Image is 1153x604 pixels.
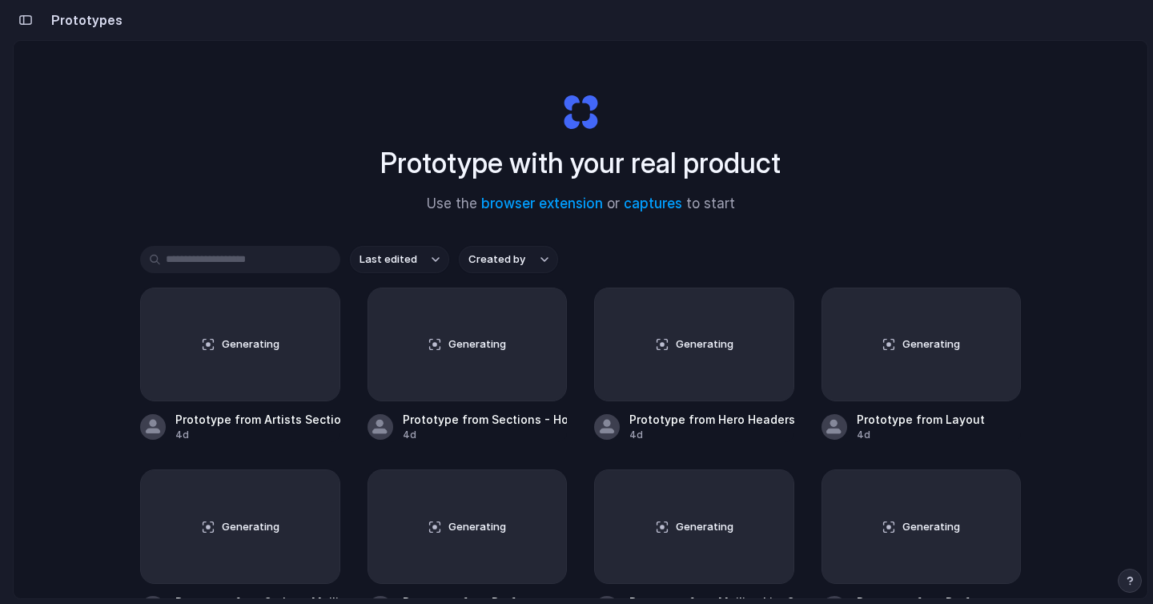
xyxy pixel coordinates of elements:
[676,336,733,352] span: Generating
[448,336,506,352] span: Generating
[629,411,794,428] div: Prototype from Hero Headers
[380,142,781,184] h1: Prototype with your real product
[481,195,603,211] a: browser extension
[222,336,279,352] span: Generating
[350,246,449,273] button: Last edited
[902,336,960,352] span: Generating
[624,195,682,211] a: captures
[822,288,1022,442] a: GeneratingPrototype from Layout4d
[175,411,340,428] div: Prototype from Artists Sections
[403,411,568,428] div: Prototype from Sections - Homepage
[902,519,960,535] span: Generating
[857,411,985,428] div: Prototype from Layout
[222,519,279,535] span: Generating
[459,246,558,273] button: Created by
[427,194,735,215] span: Use the or to start
[45,10,123,30] h2: Prototypes
[448,519,506,535] span: Generating
[360,252,417,268] span: Last edited
[676,519,733,535] span: Generating
[403,428,568,442] div: 4d
[594,288,794,442] a: GeneratingPrototype from Hero Headers4d
[140,288,340,442] a: GeneratingPrototype from Artists Sections4d
[629,428,794,442] div: 4d
[857,428,985,442] div: 4d
[468,252,525,268] span: Created by
[175,428,340,442] div: 4d
[368,288,568,442] a: GeneratingPrototype from Sections - Homepage4d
